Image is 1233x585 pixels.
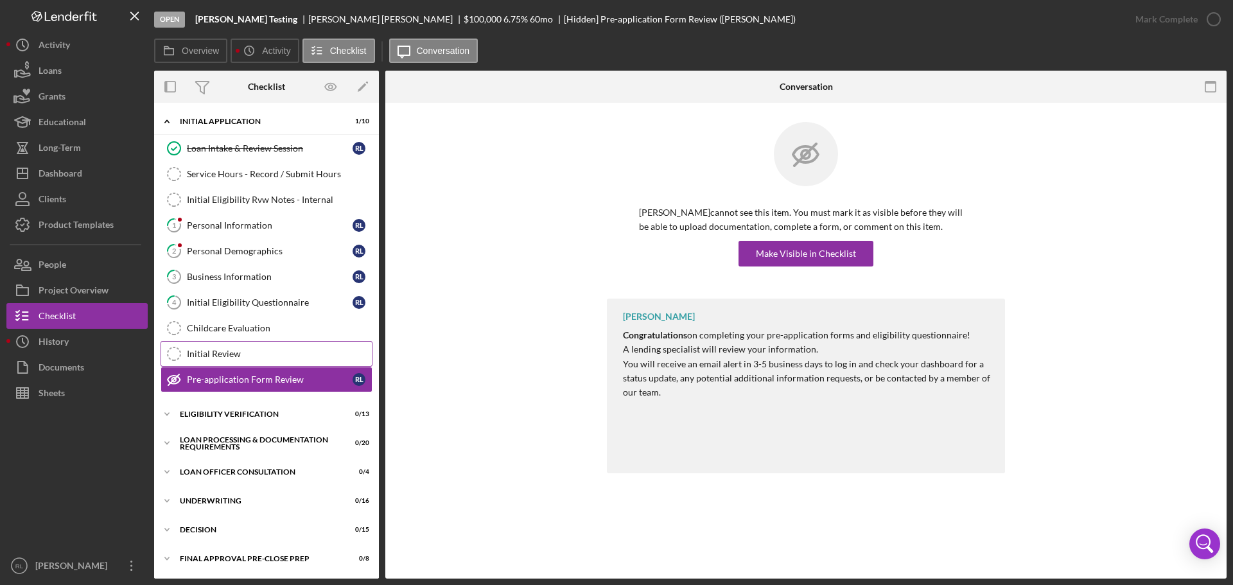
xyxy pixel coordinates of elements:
tspan: 2 [172,247,176,255]
b: [PERSON_NAME] Testing [195,14,297,24]
tspan: 3 [172,272,176,281]
div: Personal Demographics [187,246,353,256]
div: 0 / 16 [346,497,369,505]
div: Initial Review [187,349,372,359]
div: R L [353,296,365,309]
div: History [39,329,69,358]
div: Childcare Evaluation [187,323,372,333]
div: [PERSON_NAME] [PERSON_NAME] [308,14,464,24]
div: Final Approval Pre-Close Prep [180,555,337,563]
label: Checklist [330,46,367,56]
a: Initial Eligibility Rvw Notes - Internal [161,187,372,213]
div: Conversation [780,82,833,92]
div: Service Hours - Record / Submit Hours [187,169,372,179]
div: Dashboard [39,161,82,189]
div: Personal Information [187,220,353,231]
a: Service Hours - Record / Submit Hours [161,161,372,187]
button: Project Overview [6,277,148,303]
div: Make Visible in Checklist [756,241,856,266]
div: Clients [39,186,66,215]
span: $100,000 [464,13,502,24]
div: People [39,252,66,281]
label: Activity [262,46,290,56]
label: Conversation [417,46,470,56]
button: Sheets [6,380,148,406]
div: Long-Term [39,135,81,164]
button: Activity [6,32,148,58]
div: [PERSON_NAME] [32,553,116,582]
p: You will receive an email alert in 3-5 business days to log in and check your dashboard for a sta... [623,357,992,400]
div: [Hidden] Pre-application Form Review ([PERSON_NAME]) [564,14,796,24]
div: R L [353,270,365,283]
div: Grants [39,83,66,112]
div: Educational [39,109,86,138]
div: Underwriting [180,497,337,505]
div: [PERSON_NAME] [623,311,695,322]
label: Overview [182,46,219,56]
div: Initial Eligibility Rvw Notes - Internal [187,195,372,205]
div: Initial Application [180,118,337,125]
div: 60 mo [530,14,553,24]
p: [PERSON_NAME] cannot see this item. You must mark it as visible before they will be able to uploa... [639,205,973,234]
div: Checklist [248,82,285,92]
strong: Congratulations [623,329,687,340]
div: Initial Eligibility Questionnaire [187,297,353,308]
a: 4Initial Eligibility QuestionnaireRL [161,290,372,315]
button: Product Templates [6,212,148,238]
button: RL[PERSON_NAME] [6,553,148,579]
button: Grants [6,83,148,109]
p: A lending specialist will review your information. [623,342,992,356]
div: Documents [39,354,84,383]
button: Overview [154,39,227,63]
div: Loan Officer Consultation [180,468,337,476]
div: 0 / 8 [346,555,369,563]
button: Mark Complete [1123,6,1227,32]
div: 0 / 4 [346,468,369,476]
div: Sheets [39,380,65,409]
a: Initial Review [161,341,372,367]
div: R L [353,245,365,258]
div: Checklist [39,303,76,332]
a: Childcare Evaluation [161,315,372,341]
button: Dashboard [6,161,148,186]
div: R L [353,373,365,386]
button: Activity [231,39,299,63]
div: 0 / 20 [346,439,369,447]
p: on completing your pre-application forms and eligibility questionnaire! [623,328,992,342]
button: Conversation [389,39,478,63]
a: 2Personal DemographicsRL [161,238,372,264]
a: 3Business InformationRL [161,264,372,290]
div: Decision [180,526,337,534]
a: Pre-application Form ReviewRL [161,367,372,392]
button: Educational [6,109,148,135]
a: Loan Intake & Review SessionRL [161,135,372,161]
button: Checklist [302,39,375,63]
text: RL [15,563,24,570]
button: Documents [6,354,148,380]
div: Activity [39,32,70,61]
div: 1 / 10 [346,118,369,125]
button: Long-Term [6,135,148,161]
div: Eligibility Verification [180,410,337,418]
div: Loan Processing & Documentation Requirements [180,436,337,451]
div: Product Templates [39,212,114,241]
button: People [6,252,148,277]
div: Open Intercom Messenger [1189,528,1220,559]
button: Checklist [6,303,148,329]
button: Clients [6,186,148,212]
div: Loan Intake & Review Session [187,143,353,153]
div: Mark Complete [1135,6,1198,32]
tspan: 4 [172,298,177,306]
div: R L [353,142,365,155]
div: 0 / 15 [346,526,369,534]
